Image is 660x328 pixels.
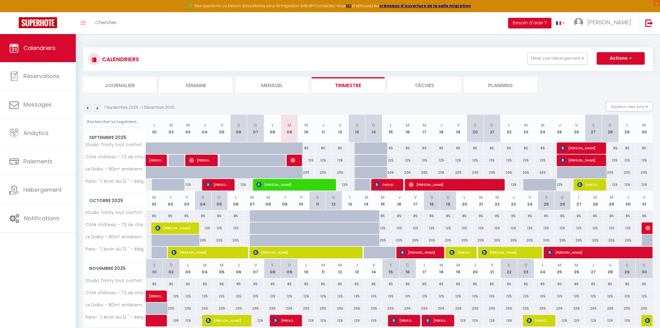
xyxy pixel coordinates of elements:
[467,167,483,178] div: 205
[500,179,517,191] div: 129
[155,222,195,234] span: [PERSON_NAME]
[467,155,483,166] div: 125
[587,18,631,26] span: [PERSON_NAME]
[416,142,433,154] div: 85
[356,122,358,128] abbr: S
[636,210,653,222] div: 85
[146,115,163,142] th: 01
[211,191,227,210] th: 05
[574,18,583,27] img: ...
[304,122,308,128] abbr: M
[474,122,477,128] abbr: S
[227,235,244,246] div: 205
[561,154,600,166] span: [PERSON_NAME]
[512,194,515,200] abbr: J
[642,122,646,128] abbr: M
[440,210,456,222] div: 85
[169,122,173,128] abbr: M
[467,142,483,154] div: 85
[416,115,433,142] th: 17
[399,115,416,142] th: 16
[450,155,467,166] div: 125
[375,235,391,246] div: 205
[450,115,467,142] th: 19
[197,115,213,142] th: 04
[159,77,232,92] li: Semaine
[575,122,578,128] abbr: V
[636,179,653,191] div: 129
[593,194,597,200] abbr: M
[24,214,59,222] span: Notifications
[23,157,53,165] span: Paiements
[527,315,549,326] span: [PERSON_NAME]
[490,122,493,128] abbr: D
[482,246,538,258] span: [PERSON_NAME]
[483,115,500,142] th: 21
[551,115,568,142] th: 25
[221,122,223,128] abbr: V
[414,194,417,200] abbr: V
[211,235,227,246] div: 205
[332,167,348,178] div: 205
[517,115,534,142] th: 23
[541,122,545,128] abbr: M
[407,235,424,246] div: 205
[538,235,554,246] div: 205
[597,52,645,65] button: Actions
[464,77,537,92] li: Planning
[440,235,456,246] div: 205
[211,210,227,222] div: 85
[538,191,554,210] th: 25
[346,3,352,8] a: ICI
[375,210,391,222] div: 85
[456,210,473,222] div: 85
[206,179,228,191] span: [PERSON_NAME]
[391,222,407,234] div: 125
[602,115,619,142] th: 28
[424,191,440,210] th: 18
[636,167,653,178] div: 205
[606,102,653,111] button: Gestion des prix
[146,210,162,222] div: 85
[467,115,483,142] th: 20
[230,179,247,191] div: 129
[609,122,612,128] abbr: D
[571,210,587,222] div: 85
[538,210,554,222] div: 85
[627,194,629,200] abbr: J
[391,191,407,210] th: 16
[463,194,465,200] abbr: L
[571,222,587,234] div: 125
[332,155,348,166] div: 125
[100,52,139,66] h3: CALENDRIERS
[554,191,570,210] th: 26
[153,122,155,128] abbr: L
[407,210,424,222] div: 85
[522,222,538,234] div: 125
[430,194,433,200] abbr: S
[433,167,450,178] div: 205
[545,194,548,200] abbr: S
[253,246,360,258] span: [PERSON_NAME]
[489,235,505,246] div: 205
[244,191,260,210] th: 07
[585,115,602,142] th: 27
[489,222,505,234] div: 125
[272,122,274,128] abbr: L
[424,210,440,222] div: 85
[561,142,600,154] span: [PERSON_NAME]
[534,142,551,154] div: 85
[218,194,221,200] abbr: D
[375,179,397,191] span: Patrizia et [PERSON_NAME]
[204,122,206,128] abbr: J
[391,315,414,326] span: [PERSON_NAME]
[266,194,270,200] abbr: M
[416,155,433,166] div: 125
[342,191,358,210] th: 13
[315,155,332,166] div: 125
[558,122,561,128] abbr: J
[447,194,450,200] abbr: D
[505,210,522,222] div: 85
[211,222,227,234] div: 125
